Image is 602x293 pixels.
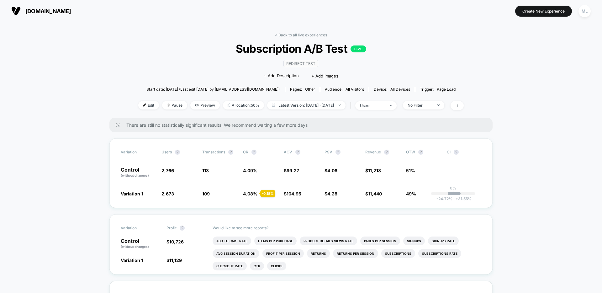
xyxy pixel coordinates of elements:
[243,150,248,154] span: CR
[121,167,155,178] p: Control
[11,6,21,16] img: Visually logo
[213,226,482,230] p: Would like to see more reports?
[162,101,187,109] span: Pause
[406,191,416,196] span: 49%
[447,150,481,155] span: CI
[384,150,389,155] button: ?
[428,237,459,245] li: Signups Rate
[420,87,456,92] div: Trigger:
[311,73,338,78] span: + Add Images
[243,191,257,196] span: 4.08 %
[213,262,247,270] li: Checkout Rate
[284,168,299,173] span: $
[284,150,292,154] span: AOV
[166,258,182,263] span: $
[25,8,71,14] span: [DOMAIN_NAME]
[121,173,149,177] span: (without changes)
[447,169,481,178] span: ---
[368,168,381,173] span: 11,218
[264,73,299,79] span: + Add Description
[325,168,337,173] span: $
[243,168,257,173] span: 4.09 %
[437,87,456,92] span: Page Load
[408,103,433,108] div: No Filter
[166,239,184,244] span: $
[456,196,458,201] span: +
[327,168,337,173] span: 4.06
[228,104,230,107] img: rebalance
[454,150,459,155] button: ?
[121,191,143,196] span: Variation 1
[390,105,392,106] img: end
[339,104,341,106] img: end
[175,150,180,155] button: ?
[272,104,275,107] img: calendar
[121,258,143,263] span: Variation 1
[365,168,381,173] span: $
[146,87,280,92] span: Start date: [DATE] (Last edit [DATE] by [EMAIL_ADDRESS][DOMAIN_NAME])
[169,258,182,263] span: 11,129
[325,150,332,154] span: PSV
[325,87,364,92] div: Audience:
[169,239,184,244] span: 10,726
[213,237,251,245] li: Add To Cart Rate
[267,101,346,109] span: Latest Version: [DATE] - [DATE]
[360,103,385,108] div: users
[290,87,315,92] div: Pages:
[325,191,337,196] span: $
[202,191,210,196] span: 109
[167,104,170,107] img: end
[121,226,155,231] span: Variation
[138,101,159,109] span: Edit
[349,101,355,110] span: |
[155,42,447,55] span: Subscription A/B Test
[295,150,300,155] button: ?
[368,191,382,196] span: 11,440
[406,150,441,155] span: OTW
[305,87,315,92] span: other
[202,168,209,173] span: 113
[437,104,440,106] img: end
[450,186,456,190] p: 0%
[287,168,299,173] span: 99.27
[267,262,286,270] li: Clicks
[190,101,220,109] span: Preview
[260,190,275,197] div: - 0.18 %
[381,249,415,258] li: Subscriptions
[307,249,330,258] li: Returns
[300,237,357,245] li: Product Details Views Rate
[327,191,337,196] span: 4.28
[418,150,423,155] button: ?
[275,33,327,37] a: < Back to all live experiences
[369,87,415,92] span: Device:
[9,6,73,16] button: [DOMAIN_NAME]
[180,226,185,231] button: ?
[251,150,256,155] button: ?
[121,238,160,249] p: Control
[436,196,452,201] span: -24.72 %
[223,101,264,109] span: Allocation: 50%
[287,191,301,196] span: 104.95
[360,237,400,245] li: Pages Per Session
[126,122,480,128] span: There are still no statistically significant results. We recommend waiting a few more days
[452,190,454,195] p: |
[284,191,301,196] span: $
[577,5,593,18] button: ML
[365,191,382,196] span: $
[335,150,341,155] button: ?
[161,168,174,173] span: 2,766
[406,168,415,173] span: 51%
[166,226,177,230] span: Profit
[161,191,174,196] span: 2,673
[346,87,364,92] span: All Visitors
[283,60,318,67] span: Redirect Test
[333,249,378,258] li: Returns Per Session
[121,150,155,155] span: Variation
[351,45,366,52] p: LIVE
[121,245,149,248] span: (without changes)
[390,87,410,92] span: all devices
[213,249,259,258] li: Avg Session Duration
[250,262,264,270] li: Ctr
[403,237,425,245] li: Signups
[418,249,461,258] li: Subscriptions Rate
